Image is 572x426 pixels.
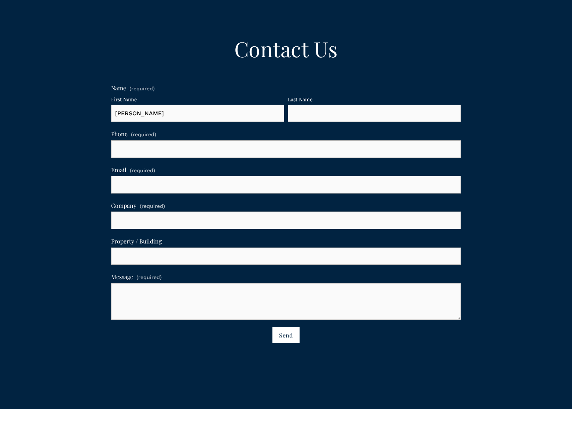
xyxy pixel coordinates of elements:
span: (required) [136,273,162,282]
span: (required) [131,132,156,137]
span: Property / Building [111,237,162,246]
span: Company [111,201,136,210]
button: SendSend [272,327,300,343]
span: Email [111,165,126,175]
span: Message [111,272,133,282]
span: (required) [140,202,165,210]
span: Name [111,83,126,93]
span: Send [279,331,293,339]
h2: Contact Us [222,37,351,60]
span: (required) [129,86,155,91]
div: Last Name [288,95,461,105]
span: (required) [130,166,155,175]
span: Phone [111,129,128,139]
div: First Name [111,95,284,105]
